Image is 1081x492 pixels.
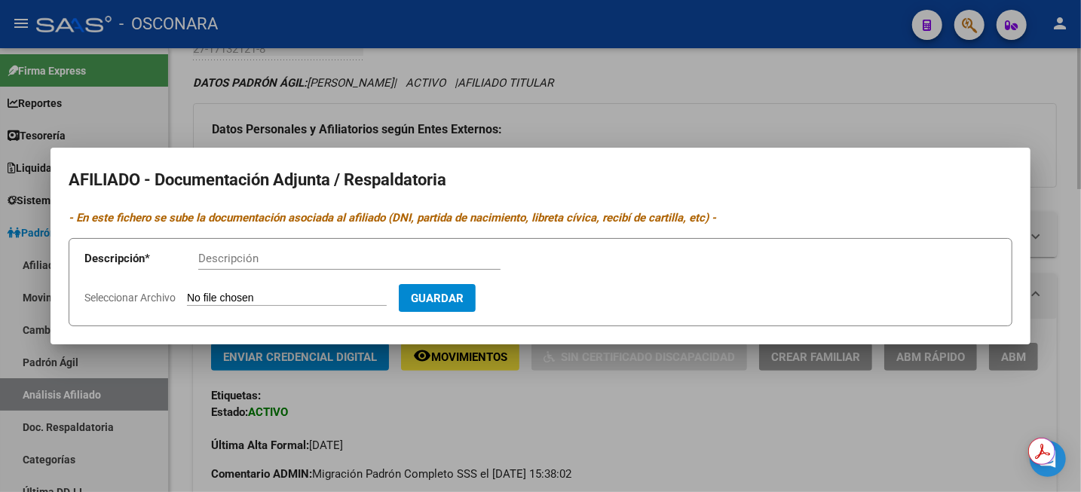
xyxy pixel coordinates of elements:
span: Seleccionar Archivo [84,292,176,304]
h2: AFILIADO - Documentación Adjunta / Respaldatoria [69,166,1012,194]
i: - En este fichero se sube la documentación asociada al afiliado (DNI, partida de nacimiento, libr... [69,211,716,225]
button: Guardar [399,284,476,312]
span: Guardar [411,292,464,305]
p: Descripción [84,250,198,267]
